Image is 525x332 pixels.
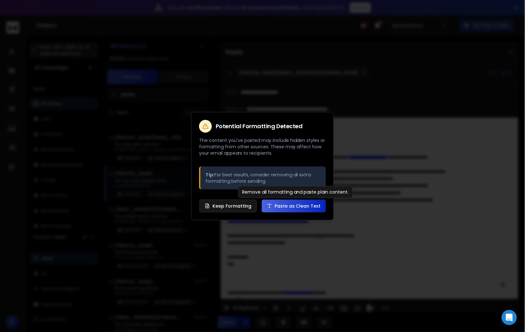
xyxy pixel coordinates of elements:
h2: Potential Formatting Detected [216,123,303,129]
button: Paste as Clean Text [262,200,326,212]
button: Keep Formatting [199,200,257,212]
div: Open Intercom Messenger [502,310,517,325]
strong: Tip: [205,172,214,178]
p: The content you've pasted may include hidden styles or formatting from other sources. These may a... [199,137,326,156]
div: Remove all formatting and paste plain content. [238,186,353,198]
p: For best results, consider removing all extra formatting before sending. [205,172,321,184]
